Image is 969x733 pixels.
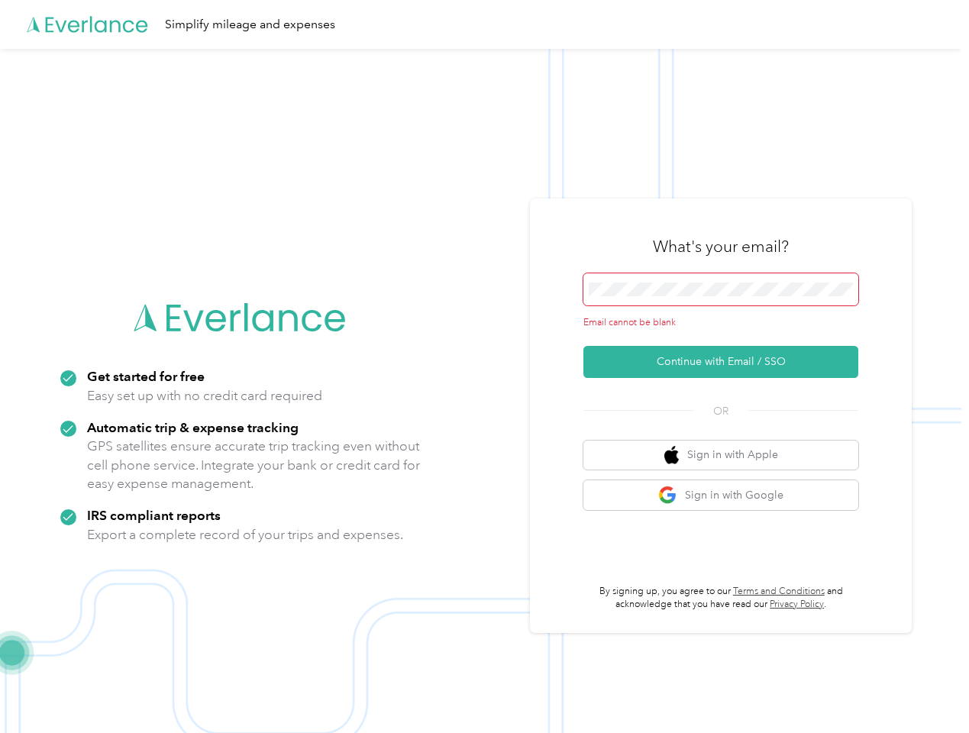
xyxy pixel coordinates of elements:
div: Simplify mileage and expenses [165,15,335,34]
h3: What's your email? [653,236,789,257]
button: Continue with Email / SSO [583,346,858,378]
a: Privacy Policy [770,599,824,610]
span: OR [694,403,748,419]
strong: Get started for free [87,368,205,384]
p: GPS satellites ensure accurate trip tracking even without cell phone service. Integrate your bank... [87,437,421,493]
p: Export a complete record of your trips and expenses. [87,525,403,544]
strong: Automatic trip & expense tracking [87,419,299,435]
a: Terms and Conditions [733,586,825,597]
div: Email cannot be blank [583,316,858,330]
button: apple logoSign in with Apple [583,441,858,470]
img: apple logo [664,446,680,465]
img: google logo [658,486,677,505]
strong: IRS compliant reports [87,507,221,523]
p: Easy set up with no credit card required [87,386,322,405]
p: By signing up, you agree to our and acknowledge that you have read our . [583,585,858,612]
button: google logoSign in with Google [583,480,858,510]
